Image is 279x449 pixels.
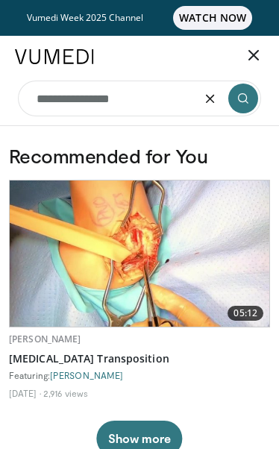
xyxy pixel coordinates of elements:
img: 4b8bac16-b21d-49fe-bbde-3d2482266ea9.620x360_q85_upscale.jpg [10,180,269,327]
a: 05:12 [10,180,269,327]
a: Vumedi Week 2025 ChannelWATCH NOW [27,6,252,30]
li: [DATE] [9,387,41,399]
div: Featuring: [9,369,270,381]
img: VuMedi Logo [15,49,94,64]
a: [MEDICAL_DATA] Transposition [9,351,270,366]
a: [PERSON_NAME] [9,333,81,345]
h3: Recommended for You [9,144,270,168]
span: WATCH NOW [173,6,252,30]
span: 05:12 [228,306,263,321]
li: 2,916 views [43,387,88,399]
a: [PERSON_NAME] [50,370,123,380]
input: Search topics, interventions [18,81,261,116]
